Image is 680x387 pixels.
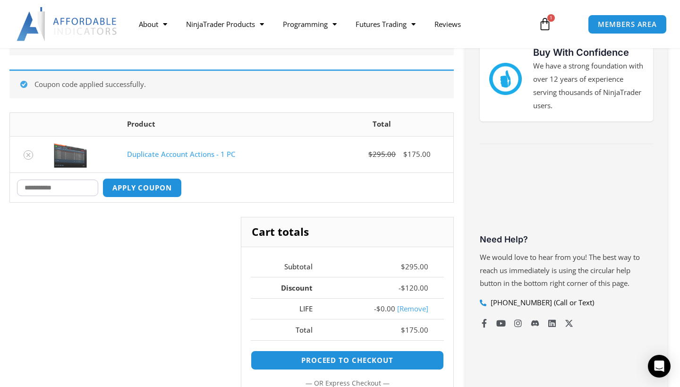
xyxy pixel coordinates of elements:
[403,149,431,159] bdi: 175.00
[397,304,428,313] a: Remove life coupon
[401,325,428,335] bdi: 175.00
[273,13,346,35] a: Programming
[533,60,644,112] p: We have a strong foundation with over 12 years of experience serving thousands of NinjaTrader users.
[399,283,401,292] span: -
[9,69,454,98] div: Coupon code applied successfully.
[251,298,328,319] th: LIFE
[251,319,328,340] th: Total
[488,296,594,310] span: [PHONE_NUMBER] (Call or Text)
[310,113,453,136] th: Total
[401,325,405,335] span: $
[401,262,428,271] bdi: 295.00
[401,283,405,292] span: $
[480,234,653,245] h3: Need Help?
[368,149,396,159] bdi: 295.00
[648,355,671,378] div: Open Intercom Messenger
[24,150,33,160] a: Remove Duplicate Account Actions - 1 PC from cart
[368,149,373,159] span: $
[346,13,425,35] a: Futures Trading
[54,141,87,168] img: Screenshot 2024-08-26 15414455555 | Affordable Indicators – NinjaTrader
[251,277,328,298] th: Discount
[251,257,328,277] th: Subtotal
[489,63,521,95] img: mark thumbs good 43913 | Affordable Indicators – NinjaTrader
[403,149,408,159] span: $
[127,149,235,159] a: Duplicate Account Actions - 1 PC
[251,351,444,370] a: Proceed to checkout
[129,13,177,35] a: About
[328,298,444,319] td: -
[241,217,454,247] h2: Cart totals
[480,161,653,232] iframe: Customer reviews powered by Trustpilot
[177,13,273,35] a: NinjaTrader Products
[425,13,470,35] a: Reviews
[17,7,118,41] img: LogoAI
[129,13,531,35] nav: Menu
[376,304,395,313] span: 0.00
[480,252,640,288] span: We would love to hear from you! The best way to reach us immediately is using the circular help b...
[376,304,381,313] span: $
[120,113,310,136] th: Product
[588,15,667,34] a: MEMBERS AREA
[401,283,428,292] bdi: 120.00
[533,45,644,60] h3: Buy With Confidence
[598,21,657,28] span: MEMBERS AREA
[401,262,405,271] span: $
[524,10,566,38] a: 1
[102,178,182,198] button: Apply coupon
[547,14,555,22] span: 1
